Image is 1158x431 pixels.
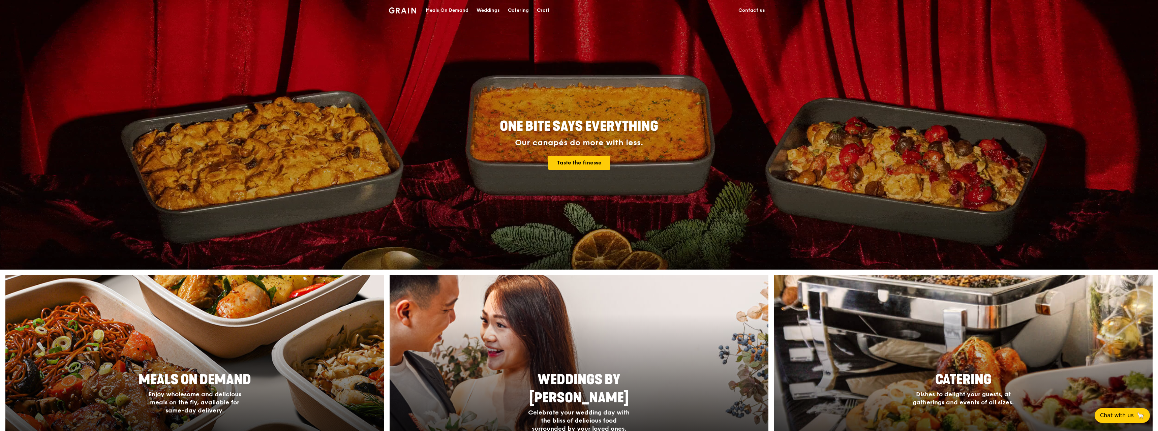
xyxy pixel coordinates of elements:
span: Dishes to delight your guests, at gatherings and events of all sizes. [913,391,1014,406]
span: Catering [935,372,992,388]
div: Craft [537,0,550,21]
span: Enjoy wholesome and delicious meals on the fly, available for same-day delivery. [148,391,241,414]
a: Craft [533,0,554,21]
span: Weddings by [PERSON_NAME] [529,372,629,406]
span: Meals On Demand [139,372,251,388]
span: ONE BITE SAYS EVERYTHING [500,118,658,134]
button: Chat with us🦙 [1095,408,1150,423]
div: Weddings [477,0,500,21]
a: Catering [504,0,533,21]
span: Chat with us [1100,411,1134,420]
div: Meals On Demand [426,0,468,21]
a: Contact us [734,0,769,21]
a: Weddings [473,0,504,21]
span: 🦙 [1136,411,1145,420]
img: Grain [389,7,416,13]
div: Our canapés do more with less. [458,138,700,148]
div: Catering [508,0,529,21]
a: Taste the finesse [548,156,610,170]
